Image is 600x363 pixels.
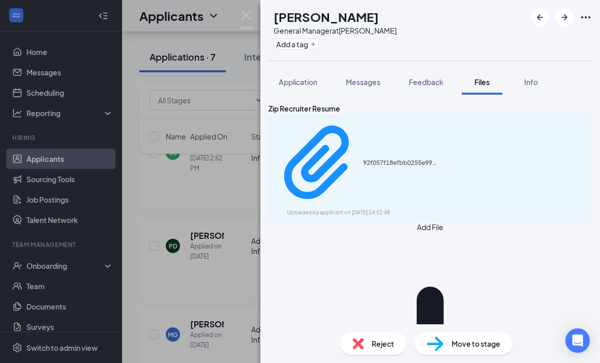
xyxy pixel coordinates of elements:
[409,77,443,87] span: Feedback
[268,103,592,114] div: Zip Recruiter Resume
[452,338,500,349] span: Move to stage
[372,338,394,349] span: Reject
[474,77,490,87] span: Files
[558,11,571,23] svg: ArrowRight
[274,8,379,25] h1: [PERSON_NAME]
[274,39,319,49] button: PlusAdd a tag
[555,8,574,26] button: ArrowRight
[346,77,380,87] span: Messages
[275,119,363,207] svg: Paperclip
[580,11,592,23] svg: Ellipses
[287,209,439,217] div: Uploaded by applicant on [DATE] 14:52:48
[565,328,590,353] div: Open Intercom Messenger
[531,8,549,26] button: ArrowLeftNew
[534,11,546,23] svg: ArrowLeftNew
[274,25,397,36] div: General Manager at [PERSON_NAME]
[524,77,538,87] span: Info
[310,41,316,47] svg: Plus
[275,119,439,217] a: Paperclip92f057f18efbb0255e99e4c6306222da.pdfUploaded by applicant on [DATE] 14:52:48
[363,159,439,167] div: 92f057f18efbb0255e99e4c6306222da.pdf
[279,77,317,87] span: Application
